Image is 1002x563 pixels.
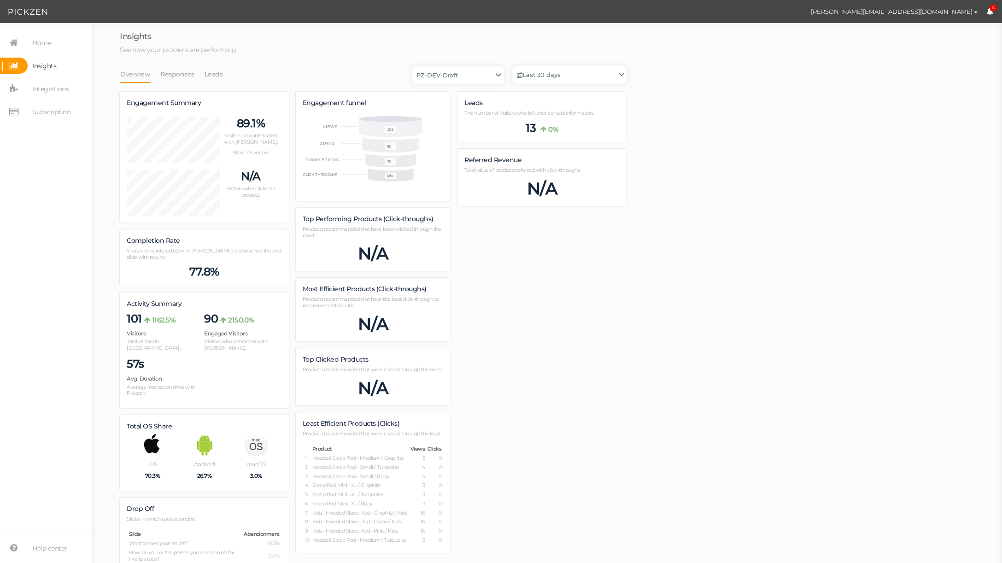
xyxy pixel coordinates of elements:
span: Average interaction time with Pickzen. [127,384,195,397]
td: 8 [305,518,310,526]
span: Home [32,35,51,50]
td: 0 [427,464,442,471]
span: Top Clicked Products [303,355,369,364]
p: 89.1% [220,117,282,130]
span: Least Efficient Products (Clicks) [303,419,400,428]
td: 5 [305,491,310,498]
td: Hooded Sleep Pod - Medium / Turquoise [312,537,408,544]
li: Leads [204,65,233,83]
p: iOS [127,461,178,468]
text: 101 [387,127,393,132]
span: Total value of products referred with click-throughs. [464,167,580,173]
span: Subscription [32,105,70,119]
span: Products recommended that were clicked through the least. [303,430,441,437]
td: 3 [410,500,425,508]
h4: Avg. Duration [127,375,204,381]
span: Top Performing Products (Click-throughs) [303,215,434,223]
span: Most Efficient Products (Click-throughs) [303,285,427,293]
span: Engagement funnel [303,99,367,107]
td: 0 [427,482,442,489]
span: Visitors [127,330,146,337]
div: N/A [303,378,444,399]
td: 0 [427,518,442,526]
td: 4 [410,464,425,471]
span: Total visitors to [GEOGRAPHIC_DATA]. [127,338,180,351]
b: 1162.5% [152,316,176,324]
text: CLICK-THROUGHS [303,172,337,177]
text: 90 [387,144,392,149]
td: 0 [427,473,442,481]
td: 3 [410,537,425,544]
span: 101 [127,312,142,326]
span: Drop Off [127,504,154,513]
span: Product [312,446,332,452]
p: 3.0% [230,472,281,479]
text: STARTS [320,141,334,146]
td: 46.2% [243,540,280,547]
b: 0% [548,125,558,134]
span: Visitors who interacted with [PERSON_NAME]. [224,132,278,145]
p: 90 of 101 visitors [220,150,282,156]
span: Help center [32,541,67,556]
td: Kids - Hooded Sleep Pod - Camo / Kids [312,518,408,526]
td: 6 [305,500,310,508]
span: 57s [127,357,144,371]
span: Slide [129,531,141,537]
span: Visitors who clicked a product. [226,185,275,198]
div: N/A [464,178,620,199]
span: Completion Rate [127,236,180,245]
td: 3 [410,491,425,498]
p: macOS [230,461,281,468]
td: 0 [427,500,442,508]
td: Hooded Sleep Pod - Medium / Graphite [312,455,408,462]
a: Overview [120,65,151,83]
text: VIEWS [322,124,338,129]
td: How do you, or the person you're shopping for, like to sleep? [129,549,241,563]
td: 2 [305,464,310,471]
td: 0 [427,491,442,498]
b: 2150.0% [228,316,254,324]
td: 7 [305,510,310,517]
td: Kids - Hooded Sleep Pod - Pink / Kids [312,528,408,535]
td: 9 [305,528,310,535]
td: Hooded Sleep Pod - Small / Ruby [312,473,408,481]
span: See how your pickzens are performing [120,46,236,54]
td: Sleep Pod Mini - XL / Ruby [312,500,408,508]
span: Insights [32,59,56,73]
text: N/A [387,174,393,179]
div: N/A [303,314,444,334]
span: 77.8% [189,265,219,279]
td: 23.1% [243,549,280,563]
td: 0 [427,537,442,544]
p: 70.3% [127,472,178,479]
p: 26.7% [178,472,230,479]
span: Insights [120,31,151,41]
img: Pickzen logo [8,6,47,18]
span: Clicks [428,446,441,452]
td: 4 [410,473,425,481]
span: 4 [990,5,997,12]
span: Slides in which users abandon. [127,516,195,522]
p: N/A [220,170,282,183]
button: [PERSON_NAME][EMAIL_ADDRESS][DOMAIN_NAME] [802,4,986,19]
td: 0 [427,455,442,462]
li: Overview [120,65,160,83]
span: The number of visitors who left their contact information. [464,110,593,116]
td: 0 [427,528,442,535]
td: Kids - Hooded Sleep Pod - Graphite / Kids [312,510,408,517]
a: Responses [160,65,195,83]
td: 16 [410,518,425,526]
td: 0 [427,510,442,517]
td: 4 [305,482,310,489]
td: Want to save your results? [129,540,241,547]
span: Products recommended that have the best click-through to recommendation ratio. [303,296,439,309]
td: Hooded Sleep Pod - Small / Turquoise [312,464,408,471]
span: Integrations [32,82,69,96]
img: d72b7d863f6005cc4e963d3776029e7f [786,4,802,20]
td: 3 [305,473,310,481]
text: COMPLETIONS [305,158,340,162]
label: Leads [464,99,483,107]
span: 13 [526,121,536,135]
span: Visitors who interacted with [PERSON_NAME] and reached the end slide with results. [127,247,281,260]
text: 70 [387,159,392,164]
